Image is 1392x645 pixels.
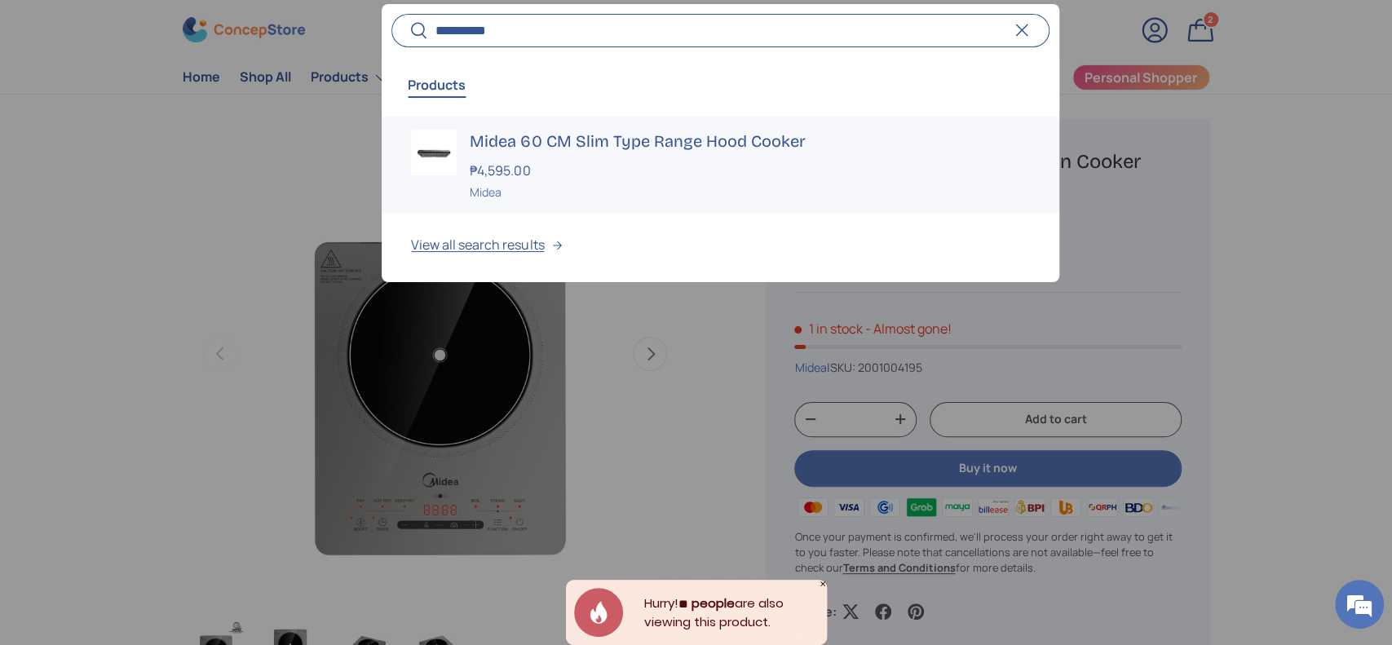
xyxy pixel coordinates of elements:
strong: ₱4,595.00 [470,161,534,179]
a: Midea 60 CM Slim Type Range Hood Cooker ₱4,595.00 Midea [382,117,1058,214]
div: Minimize live chat window [267,8,307,47]
div: Chat with us now [85,91,274,113]
div: Midea [470,183,1029,201]
span: We're online! [95,205,225,370]
div: Close [819,580,827,588]
button: View all search results [382,214,1058,282]
textarea: Type your message and hit 'Enter' [8,445,311,502]
h3: Midea 60 CM Slim Type Range Hood Cooker [470,130,1029,152]
button: Products [408,66,466,104]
